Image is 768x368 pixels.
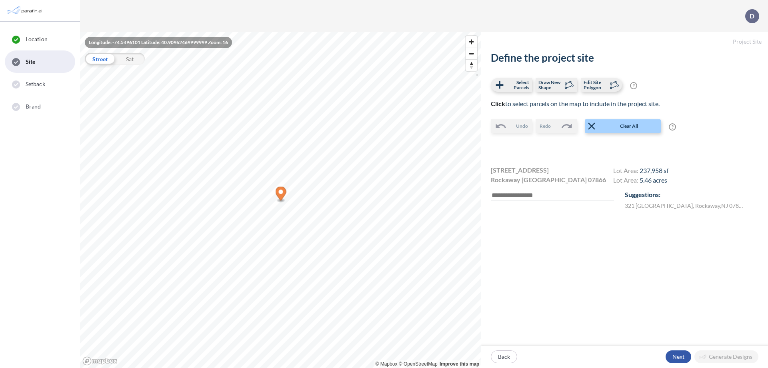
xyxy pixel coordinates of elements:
[669,123,676,131] span: ?
[6,3,45,18] img: Parafin
[466,36,477,48] button: Zoom in
[26,103,41,111] span: Brand
[540,123,551,130] span: Redo
[466,59,477,71] button: Reset bearing to north
[466,60,477,71] span: Reset bearing to north
[491,350,517,363] button: Back
[630,82,637,89] span: ?
[538,80,562,90] span: Draw New Shape
[491,165,549,175] span: [STREET_ADDRESS]
[750,12,754,20] p: D
[376,361,398,367] a: Mapbox
[85,37,232,48] div: Longitude: -74.5496101 Latitude: 40.90962469999999 Zoom: 16
[640,176,667,184] span: 5.46 acres
[536,119,577,133] button: Redo
[598,123,660,130] span: Clear All
[26,35,48,43] span: Location
[491,52,758,64] h2: Define the project site
[481,32,768,52] h5: Project Site
[276,187,286,203] div: Map marker
[625,190,758,199] p: Suggestions:
[585,119,661,133] button: Clear All
[506,80,529,90] span: Select Parcels
[466,48,477,59] button: Zoom out
[625,201,745,210] label: 321 [GEOGRAPHIC_DATA] , Rockaway , NJ 07866 , US
[26,58,35,66] span: Site
[613,176,668,186] h4: Lot Area:
[82,356,118,366] a: Mapbox homepage
[498,353,510,361] p: Back
[584,80,607,90] span: Edit Site Polygon
[440,361,479,367] a: Improve this map
[491,100,660,107] span: to select parcels on the map to include in the project site.
[491,175,606,185] span: Rockaway [GEOGRAPHIC_DATA] 07866
[85,53,115,65] div: Street
[666,350,691,363] button: Next
[26,80,45,88] span: Setback
[80,32,481,368] canvas: Map
[491,100,505,107] b: Click
[399,361,438,367] a: OpenStreetMap
[115,53,145,65] div: Sat
[640,167,668,174] span: 237,958 sf
[613,167,668,176] h4: Lot Area:
[516,123,528,130] span: Undo
[491,119,532,133] button: Undo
